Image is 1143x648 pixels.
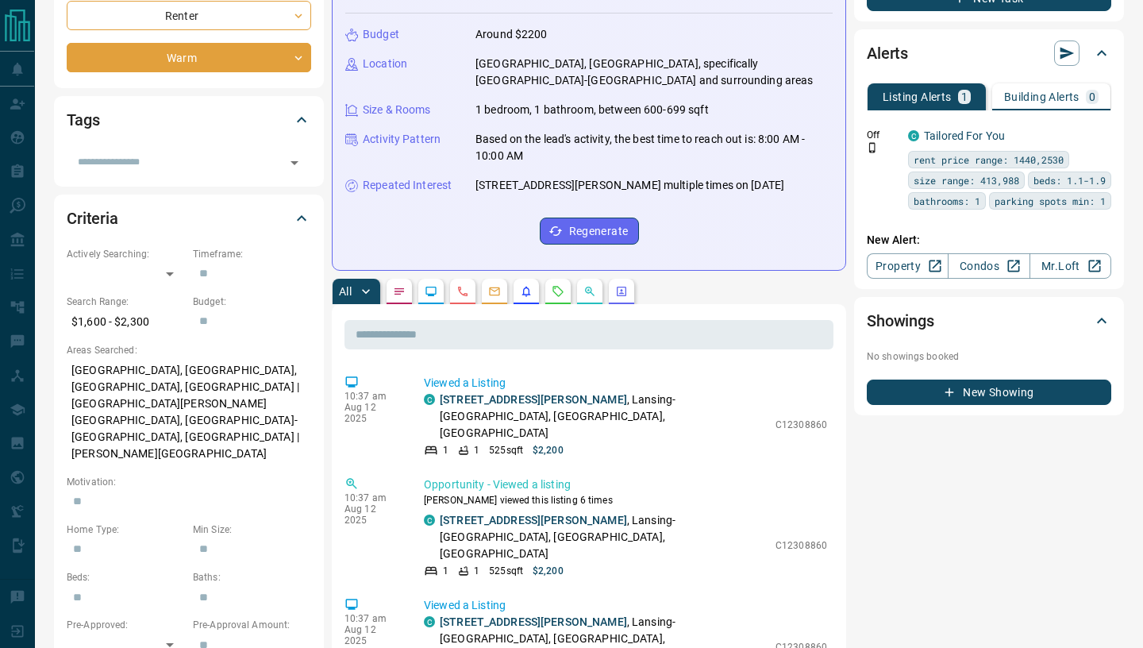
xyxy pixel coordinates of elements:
p: C12308860 [775,418,827,432]
p: Timeframe: [193,247,311,261]
p: No showings booked [867,349,1111,364]
span: bathrooms: 1 [914,193,980,209]
p: 1 [474,564,479,578]
p: , Lansing-[GEOGRAPHIC_DATA], [GEOGRAPHIC_DATA], [GEOGRAPHIC_DATA] [440,512,768,562]
p: Based on the lead's activity, the best time to reach out is: 8:00 AM - 10:00 AM [475,131,833,164]
p: 1 [443,443,448,457]
svg: Lead Browsing Activity [425,285,437,298]
p: Min Size: [193,523,311,537]
div: Alerts [867,34,1111,72]
p: Aug 12 2025 [344,624,400,646]
svg: Notes [393,285,406,298]
a: [STREET_ADDRESS][PERSON_NAME] [440,514,627,526]
div: Tags [67,101,311,139]
span: rent price range: 1440,2530 [914,152,1064,168]
p: Pre-Approved: [67,618,185,632]
p: Listing Alerts [883,91,952,102]
button: Regenerate [540,218,639,245]
p: [GEOGRAPHIC_DATA], [GEOGRAPHIC_DATA], [GEOGRAPHIC_DATA], [GEOGRAPHIC_DATA] | [GEOGRAPHIC_DATA][PE... [67,357,311,467]
p: [STREET_ADDRESS][PERSON_NAME] multiple times on [DATE] [475,177,784,194]
h2: Alerts [867,40,908,66]
svg: Push Notification Only [867,142,878,153]
p: 10:37 am [344,391,400,402]
p: 1 [961,91,968,102]
p: Search Range: [67,295,185,309]
p: Location [363,56,407,72]
a: Property [867,253,949,279]
div: condos.ca [424,616,435,627]
div: Warm [67,43,311,72]
p: All [339,286,352,297]
p: 1 bedroom, 1 bathroom, between 600-699 sqft [475,102,709,118]
p: Areas Searched: [67,343,311,357]
p: $1,600 - $2,300 [67,309,185,335]
p: Size & Rooms [363,102,431,118]
svg: Calls [456,285,469,298]
div: condos.ca [424,394,435,405]
p: Pre-Approval Amount: [193,618,311,632]
p: 10:37 am [344,613,400,624]
div: condos.ca [424,515,435,526]
p: Aug 12 2025 [344,402,400,424]
p: Around $2200 [475,26,548,43]
h2: Tags [67,107,99,133]
p: 0 [1089,91,1095,102]
p: Opportunity - Viewed a listing [424,476,827,493]
p: Activity Pattern [363,131,441,148]
p: Off [867,128,899,142]
div: condos.ca [908,130,919,141]
svg: Listing Alerts [520,285,533,298]
p: C12308860 [775,538,827,553]
a: [STREET_ADDRESS][PERSON_NAME] [440,615,627,628]
p: Home Type: [67,523,185,537]
a: Mr.Loft [1029,253,1111,279]
svg: Requests [552,285,564,298]
span: size range: 413,988 [914,172,1019,188]
p: $2,200 [533,564,564,578]
p: Viewed a Listing [424,597,827,614]
p: 10:37 am [344,492,400,503]
a: Tailored For You [924,129,1005,142]
p: Beds: [67,570,185,584]
p: New Alert: [867,232,1111,249]
a: [STREET_ADDRESS][PERSON_NAME] [440,393,627,406]
button: New Showing [867,380,1111,405]
p: [GEOGRAPHIC_DATA], [GEOGRAPHIC_DATA], specifically [GEOGRAPHIC_DATA]-[GEOGRAPHIC_DATA] and surrou... [475,56,833,89]
svg: Emails [488,285,501,298]
p: 1 [474,443,479,457]
p: Budget [363,26,399,43]
p: $2,200 [533,443,564,457]
svg: Opportunities [583,285,596,298]
p: 525 sqft [489,443,523,457]
p: Baths: [193,570,311,584]
div: Showings [867,302,1111,340]
h2: Criteria [67,206,118,231]
a: Condos [948,253,1029,279]
span: parking spots min: 1 [995,193,1106,209]
p: 525 sqft [489,564,523,578]
svg: Agent Actions [615,285,628,298]
p: Aug 12 2025 [344,503,400,526]
p: Motivation: [67,475,311,489]
p: Building Alerts [1004,91,1079,102]
p: Actively Searching: [67,247,185,261]
p: , Lansing-[GEOGRAPHIC_DATA], [GEOGRAPHIC_DATA], [GEOGRAPHIC_DATA] [440,391,768,442]
div: Renter [67,1,311,30]
p: [PERSON_NAME] viewed this listing 6 times [424,493,827,507]
p: Budget: [193,295,311,309]
span: beds: 1.1-1.9 [1033,172,1106,188]
button: Open [283,152,306,174]
p: Viewed a Listing [424,375,827,391]
h2: Showings [867,308,934,334]
p: Repeated Interest [363,177,452,194]
div: Criteria [67,199,311,237]
p: 1 [443,564,448,578]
